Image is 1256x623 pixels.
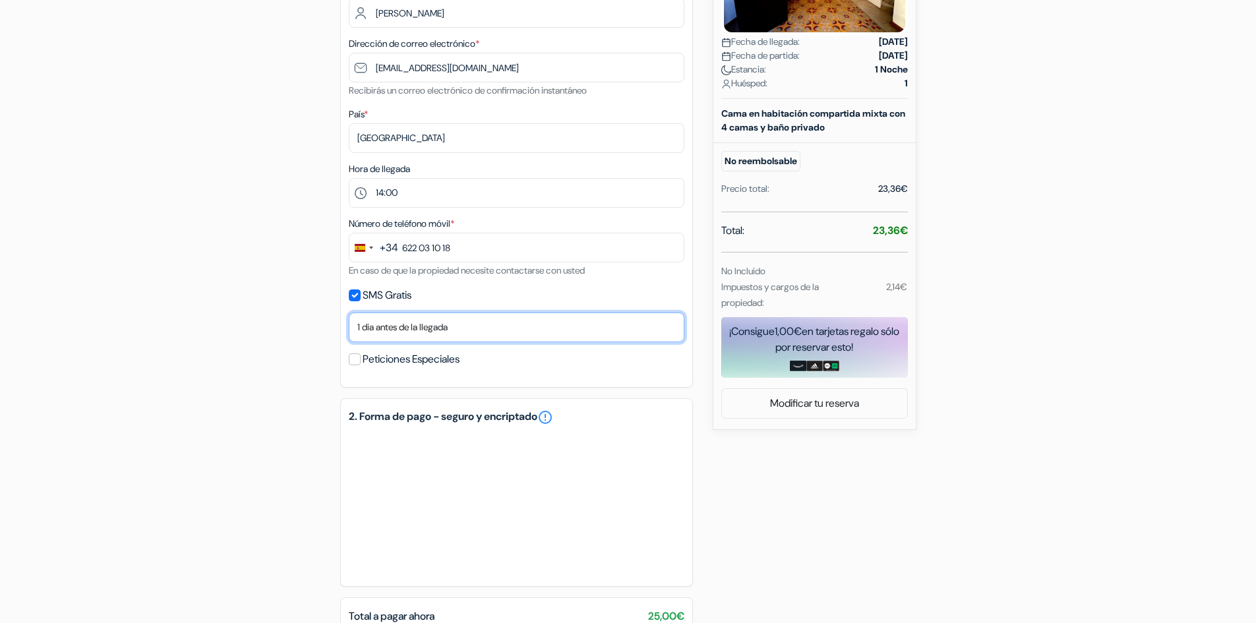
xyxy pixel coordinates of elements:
label: Peticiones Especiales [363,350,460,369]
img: calendar.svg [721,51,731,61]
strong: 1 [905,76,908,90]
small: 2,14€ [886,281,907,293]
strong: 1 Noche [875,63,908,76]
span: 1,00€ [775,324,802,338]
div: Precio total: [721,182,769,196]
small: Impuestos y cargos de la propiedad: [721,281,819,309]
span: Estancia: [721,63,766,76]
iframe: Campo de entrada seguro para el pago [346,428,687,578]
img: calendar.svg [721,38,731,47]
small: No reembolsable [721,151,800,171]
label: SMS Gratis [363,286,411,305]
div: 23,36€ [878,182,908,196]
strong: [DATE] [879,49,908,63]
small: En caso de que la propiedad necesite contactarse con usted [349,264,585,276]
label: Dirección de correo electrónico [349,37,479,51]
img: uber-uber-eats-card.png [823,361,839,371]
label: Hora de llegada [349,162,410,176]
b: Cama en habitación compartida mixta con 4 camas y baño privado [721,107,905,133]
strong: 23,36€ [873,223,908,237]
input: 612 34 56 78 [349,233,684,262]
span: Huésped: [721,76,767,90]
img: amazon-card-no-text.png [790,361,806,371]
small: No Incluido [721,265,765,277]
img: moon.svg [721,65,731,75]
span: Fecha de partida: [721,49,800,63]
img: user_icon.svg [721,79,731,89]
label: País [349,107,368,121]
a: error_outline [537,409,553,425]
div: ¡Consigue en tarjetas regalo sólo por reservar esto! [721,324,908,355]
label: Número de teléfono móvil [349,217,454,231]
input: Introduzca la dirección de correo electrónico [349,53,684,82]
a: Modificar tu reserva [722,391,907,416]
strong: [DATE] [879,35,908,49]
button: Change country, selected Spain (+34) [349,233,398,262]
div: +34 [380,240,398,256]
span: Fecha de llegada: [721,35,800,49]
small: Recibirás un correo electrónico de confirmación instantáneo [349,84,587,96]
span: Total: [721,223,744,239]
span: Total a pagar ahora [349,609,434,623]
img: adidas-card.png [806,361,823,371]
h5: 2. Forma de pago - seguro y encriptado [349,409,684,425]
